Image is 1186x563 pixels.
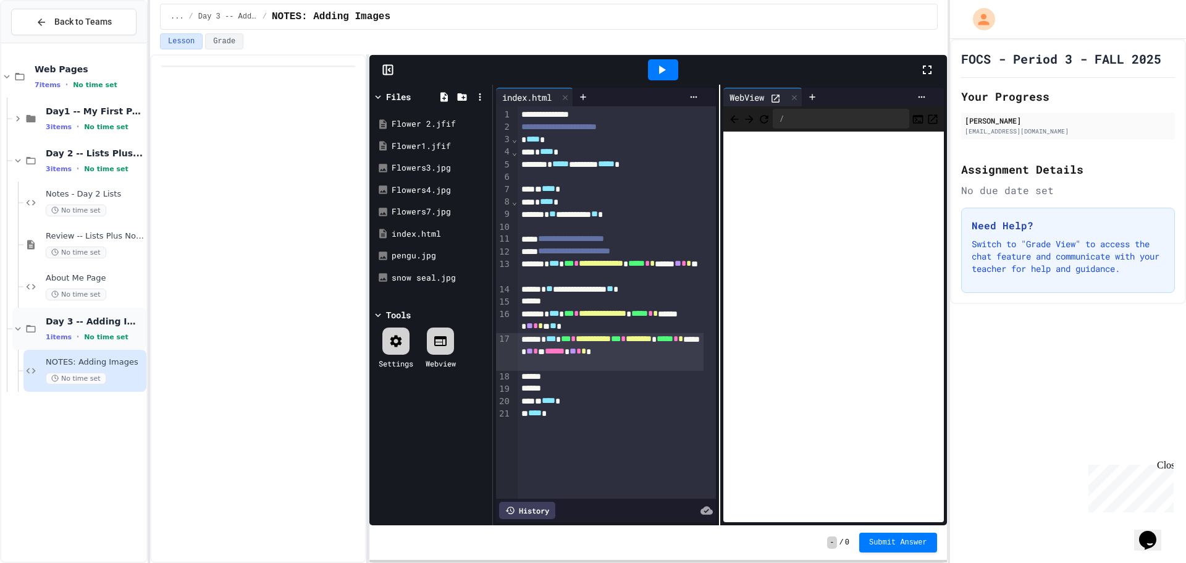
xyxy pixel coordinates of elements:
[65,80,68,90] span: •
[827,536,836,549] span: -
[859,533,937,552] button: Submit Answer
[46,106,144,117] span: Day1 -- My First Page
[46,273,144,284] span: About Me Page
[35,81,61,89] span: 7 items
[496,383,511,396] div: 19
[869,538,927,548] span: Submit Answer
[46,247,106,258] span: No time set
[379,358,413,369] div: Settings
[496,109,511,121] div: 1
[912,111,924,126] button: Console
[496,146,511,158] div: 4
[496,258,511,284] div: 13
[496,208,511,221] div: 9
[723,91,770,104] div: WebView
[1134,514,1174,551] iframe: chat widget
[723,132,943,523] iframe: Web Preview
[386,308,411,321] div: Tools
[972,238,1164,275] p: Switch to "Grade View" to access the chat feature and communicate with your teacher for help and ...
[198,12,258,22] span: Day 3 -- Adding Images
[496,88,573,106] div: index.html
[496,296,511,308] div: 15
[845,538,849,548] span: 0
[84,165,128,173] span: No time set
[496,308,511,334] div: 16
[392,206,488,218] div: Flowers7.jpg
[496,171,511,184] div: 6
[496,159,511,171] div: 5
[496,233,511,245] div: 11
[46,205,106,216] span: No time set
[496,371,511,383] div: 18
[46,357,144,368] span: NOTES: Adding Images
[743,111,755,126] span: Forward
[496,246,511,258] div: 12
[386,90,411,103] div: Files
[496,184,511,196] div: 7
[972,218,1164,233] h3: Need Help?
[927,111,939,126] button: Open in new tab
[73,81,117,89] span: No time set
[496,196,511,208] div: 8
[392,272,488,284] div: snow seal.jpg
[496,396,511,408] div: 20
[965,127,1171,136] div: [EMAIL_ADDRESS][DOMAIN_NAME]
[426,358,456,369] div: Webview
[272,9,390,24] span: NOTES: Adding Images
[392,140,488,153] div: Flower1.jfif
[961,183,1175,198] div: No due date set
[77,332,79,342] span: •
[54,15,112,28] span: Back to Teams
[46,189,144,200] span: Notes - Day 2 Lists
[46,333,72,341] span: 1 items
[84,123,128,131] span: No time set
[46,148,144,159] span: Day 2 -- Lists Plus...
[392,162,488,174] div: Flowers3.jpg
[46,316,144,327] span: Day 3 -- Adding Images
[46,123,72,131] span: 3 items
[496,133,511,146] div: 3
[773,109,909,129] div: /
[496,408,511,420] div: 21
[511,147,518,157] span: Fold line
[839,538,844,548] span: /
[46,289,106,300] span: No time set
[160,33,203,49] button: Lesson
[46,165,72,173] span: 3 items
[723,88,802,106] div: WebView
[758,111,770,126] button: Refresh
[35,64,144,75] span: Web Pages
[392,228,488,240] div: index.html
[205,33,243,49] button: Grade
[496,221,511,234] div: 10
[392,250,488,262] div: pengu.jpg
[961,50,1161,67] h1: FOCS - Period 3 - FALL 2025
[960,5,998,33] div: My Account
[496,333,511,371] div: 17
[77,164,79,174] span: •
[46,373,106,384] span: No time set
[84,333,128,341] span: No time set
[961,88,1175,105] h2: Your Progress
[263,12,267,22] span: /
[496,91,558,104] div: index.html
[499,502,555,519] div: History
[496,121,511,133] div: 2
[511,197,518,206] span: Fold line
[170,12,184,22] span: ...
[511,134,518,144] span: Fold line
[728,111,741,126] span: Back
[965,115,1171,126] div: [PERSON_NAME]
[961,161,1175,178] h2: Assignment Details
[11,9,137,35] button: Back to Teams
[46,231,144,242] span: Review -- Lists Plus Notes
[189,12,193,22] span: /
[392,118,488,130] div: Flower 2.jfif
[5,5,85,78] div: Chat with us now!Close
[1083,460,1174,512] iframe: chat widget
[392,184,488,197] div: Flowers4.jpg
[496,284,511,296] div: 14
[77,122,79,132] span: •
